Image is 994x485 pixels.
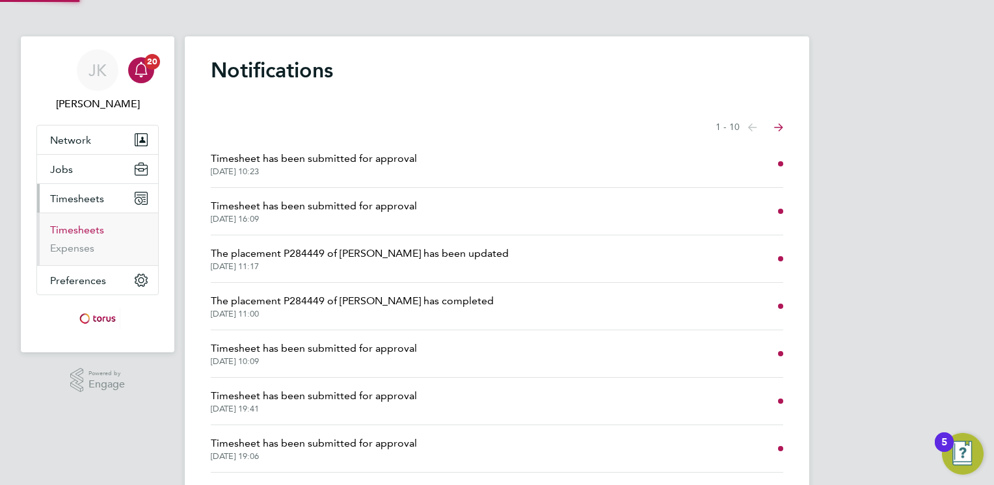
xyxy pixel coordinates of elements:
[211,341,417,367] a: Timesheet has been submitted for approval[DATE] 10:09
[36,49,159,112] a: JK[PERSON_NAME]
[211,214,417,224] span: [DATE] 16:09
[211,356,417,367] span: [DATE] 10:09
[36,308,159,329] a: Go to home page
[50,242,94,254] a: Expenses
[50,163,73,176] span: Jobs
[211,451,417,462] span: [DATE] 19:06
[211,388,417,414] a: Timesheet has been submitted for approval[DATE] 19:41
[50,274,106,287] span: Preferences
[50,134,91,146] span: Network
[211,404,417,414] span: [DATE] 19:41
[211,388,417,404] span: Timesheet has been submitted for approval
[36,96,159,112] span: James Kane
[211,246,509,261] span: The placement P284449 of [PERSON_NAME] has been updated
[211,436,417,462] a: Timesheet has been submitted for approval[DATE] 19:06
[37,266,158,295] button: Preferences
[211,261,509,272] span: [DATE] 11:17
[211,57,783,83] h1: Notifications
[211,309,494,319] span: [DATE] 11:00
[211,293,494,319] a: The placement P284449 of [PERSON_NAME] has completed[DATE] 11:00
[211,151,417,177] a: Timesheet has been submitted for approval[DATE] 10:23
[50,192,104,205] span: Timesheets
[716,121,740,134] span: 1 - 10
[211,341,417,356] span: Timesheet has been submitted for approval
[75,308,120,329] img: torus-logo-retina.png
[70,368,126,393] a: Powered byEngage
[128,49,154,91] a: 20
[211,166,417,177] span: [DATE] 10:23
[88,379,125,390] span: Engage
[211,293,494,309] span: The placement P284449 of [PERSON_NAME] has completed
[716,114,783,140] nav: Select page of notifications list
[942,433,984,475] button: Open Resource Center, 5 new notifications
[211,198,417,214] span: Timesheet has been submitted for approval
[88,62,107,79] span: JK
[37,213,158,265] div: Timesheets
[50,224,104,236] a: Timesheets
[37,155,158,183] button: Jobs
[211,198,417,224] a: Timesheet has been submitted for approval[DATE] 16:09
[941,442,947,459] div: 5
[211,151,417,166] span: Timesheet has been submitted for approval
[37,125,158,154] button: Network
[37,184,158,213] button: Timesheets
[88,368,125,379] span: Powered by
[21,36,174,352] nav: Main navigation
[211,436,417,451] span: Timesheet has been submitted for approval
[211,246,509,272] a: The placement P284449 of [PERSON_NAME] has been updated[DATE] 11:17
[144,54,160,70] span: 20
